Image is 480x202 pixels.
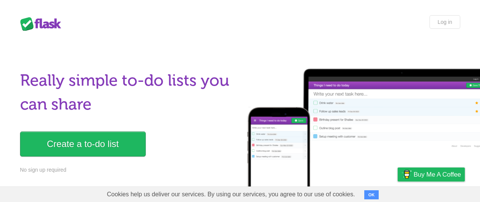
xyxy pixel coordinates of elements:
[401,168,412,181] img: Buy me a coffee
[398,168,465,182] a: Buy me a coffee
[99,187,363,202] span: Cookies help us deliver our services. By using our services, you agree to our use of cookies.
[430,15,460,29] a: Log in
[414,168,461,181] span: Buy me a coffee
[20,166,236,174] p: No sign up required
[364,190,379,199] button: OK
[20,132,146,157] a: Create a to-do list
[20,69,236,116] h1: Really simple to-do lists you can share
[20,17,66,31] div: Flask Lists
